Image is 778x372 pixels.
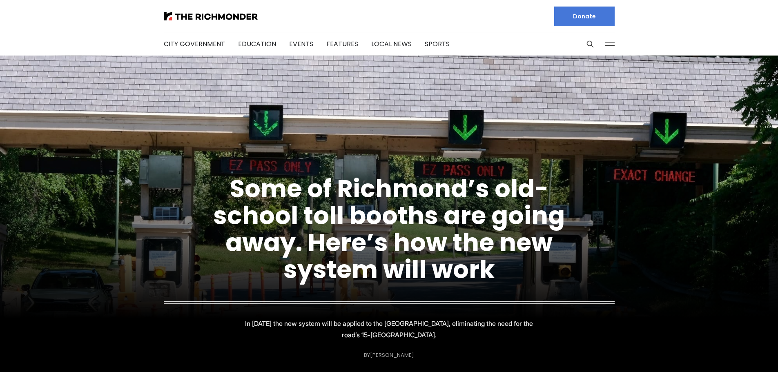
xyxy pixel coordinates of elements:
a: Education [238,39,276,49]
a: Features [326,39,358,49]
a: Some of Richmond’s old-school toll booths are going away. Here’s how the new system will work [213,172,565,287]
button: Search this site [584,38,596,50]
a: Sports [425,39,450,49]
img: The Richmonder [164,12,258,20]
a: Local News [371,39,412,49]
a: [PERSON_NAME] [370,351,414,359]
div: By [364,352,414,358]
a: Donate [554,7,615,26]
a: Events [289,39,313,49]
a: City Government [164,39,225,49]
p: In [DATE] the new system will be applied to the [GEOGRAPHIC_DATA], eliminating the need for the r... [244,318,535,341]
